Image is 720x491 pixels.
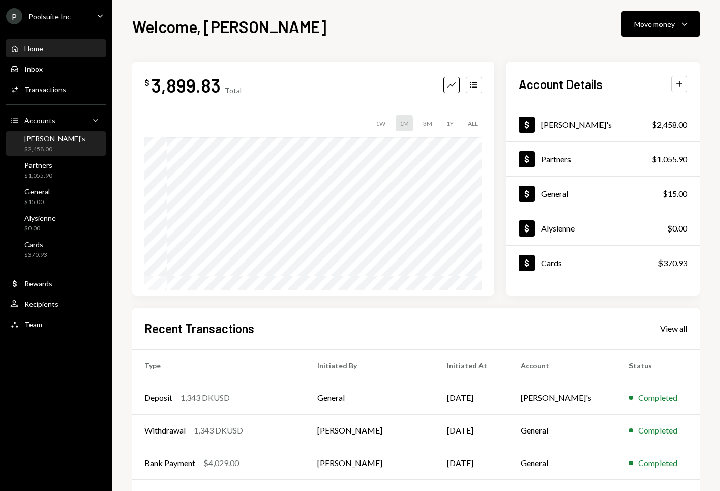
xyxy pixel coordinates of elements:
[663,188,687,200] div: $15.00
[144,457,195,469] div: Bank Payment
[132,349,305,382] th: Type
[24,224,56,233] div: $0.00
[305,447,435,479] td: [PERSON_NAME]
[24,65,43,73] div: Inbox
[24,145,85,154] div: $2,458.00
[6,111,106,129] a: Accounts
[506,142,700,176] a: Partners$1,055.90
[225,86,242,95] div: Total
[144,392,172,404] div: Deposit
[508,447,617,479] td: General
[6,60,106,78] a: Inbox
[638,392,677,404] div: Completed
[541,258,562,268] div: Cards
[506,107,700,141] a: [PERSON_NAME]'s$2,458.00
[6,131,106,156] a: [PERSON_NAME]'s$2,458.00
[506,211,700,245] a: Alysienne$0.00
[638,457,677,469] div: Completed
[24,320,42,329] div: Team
[24,187,50,196] div: General
[144,320,254,337] h2: Recent Transactions
[24,300,58,308] div: Recipients
[6,237,106,262] a: Cards$370.93
[419,115,436,131] div: 3M
[508,382,617,414] td: [PERSON_NAME]'s
[181,392,230,404] div: 1,343 DKUSD
[6,184,106,209] a: General$15.00
[519,76,603,93] h2: Account Details
[617,349,700,382] th: Status
[24,134,85,143] div: [PERSON_NAME]'s
[6,274,106,293] a: Rewards
[667,222,687,235] div: $0.00
[541,189,568,198] div: General
[6,295,106,313] a: Recipients
[435,349,508,382] th: Initiated At
[305,382,435,414] td: General
[6,315,106,333] a: Team
[144,78,149,88] div: $
[24,198,50,207] div: $15.00
[24,214,56,222] div: Alysienne
[305,414,435,447] td: [PERSON_NAME]
[194,424,243,437] div: 1,343 DKUSD
[144,424,186,437] div: Withdrawal
[658,257,687,269] div: $370.93
[396,115,413,131] div: 1M
[508,414,617,447] td: General
[24,116,55,125] div: Accounts
[6,80,106,98] a: Transactions
[435,382,508,414] td: [DATE]
[132,16,326,37] h1: Welcome, [PERSON_NAME]
[660,324,687,334] div: View all
[634,19,675,30] div: Move money
[464,115,482,131] div: ALL
[24,161,52,169] div: Partners
[638,424,677,437] div: Completed
[372,115,389,131] div: 1W
[6,8,22,24] div: P
[6,158,106,182] a: Partners$1,055.90
[24,279,52,288] div: Rewards
[652,153,687,165] div: $1,055.90
[652,119,687,131] div: $2,458.00
[24,240,47,249] div: Cards
[506,177,700,211] a: General$15.00
[660,323,687,334] a: View all
[506,246,700,280] a: Cards$370.93
[621,11,700,37] button: Move money
[541,223,575,233] div: Alysienne
[541,154,571,164] div: Partners
[24,251,47,259] div: $370.93
[152,74,221,97] div: 3,899.83
[508,349,617,382] th: Account
[24,44,43,53] div: Home
[442,115,458,131] div: 1Y
[6,211,106,235] a: Alysienne$0.00
[541,120,612,129] div: [PERSON_NAME]'s
[203,457,239,469] div: $4,029.00
[24,171,52,180] div: $1,055.90
[28,12,71,21] div: Poolsuite Inc
[24,85,66,94] div: Transactions
[435,414,508,447] td: [DATE]
[6,39,106,57] a: Home
[305,349,435,382] th: Initiated By
[435,447,508,479] td: [DATE]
